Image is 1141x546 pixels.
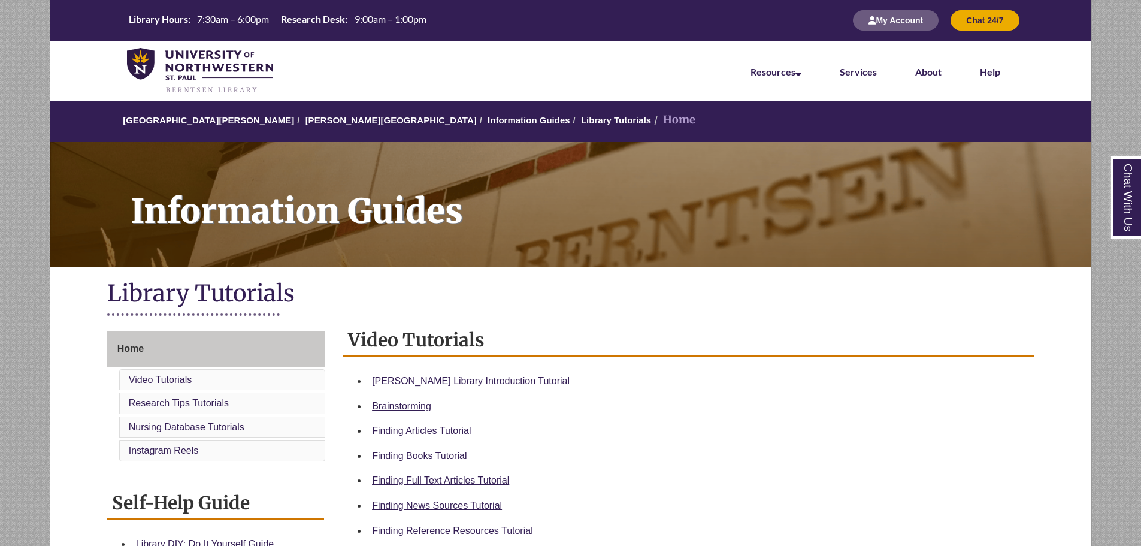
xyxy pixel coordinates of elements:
[853,10,939,31] button: My Account
[124,13,431,29] a: Hours Today
[124,13,431,28] table: Hours Today
[107,331,325,367] a: Home
[488,115,570,125] a: Information Guides
[651,111,695,129] li: Home
[107,488,324,520] h2: Self-Help Guide
[951,15,1019,25] a: Chat 24/7
[117,142,1091,251] h1: Information Guides
[129,375,192,385] a: Video Tutorials
[372,526,533,536] a: Finding Reference Resources Tutorial
[951,10,1019,31] button: Chat 24/7
[980,66,1000,77] a: Help
[853,15,939,25] a: My Account
[355,13,426,25] span: 9:00am – 1:00pm
[107,279,1034,310] h1: Library Tutorials
[129,398,229,408] a: Research Tips Tutorials
[123,115,294,125] a: [GEOGRAPHIC_DATA][PERSON_NAME]
[129,422,244,432] a: Nursing Database Tutorials
[372,426,471,436] a: Finding Articles Tutorial
[343,325,1034,357] h2: Video Tutorials
[372,451,467,461] a: Finding Books Tutorial
[840,66,877,77] a: Services
[197,13,269,25] span: 7:30am – 6:00pm
[915,66,942,77] a: About
[750,66,801,77] a: Resources
[581,115,651,125] a: Library Tutorials
[372,500,502,511] a: Finding News Sources Tutorial
[372,401,431,411] a: Brainstorming
[129,445,199,455] a: Instagram Reels
[50,142,1091,267] a: Information Guides
[372,475,509,485] a: Finding Full Text Articles Tutorial
[276,13,349,26] th: Research Desk:
[305,115,477,125] a: [PERSON_NAME][GEOGRAPHIC_DATA]
[124,13,192,26] th: Library Hours:
[107,331,325,464] div: Guide Page Menu
[127,48,274,95] img: UNWSP Library Logo
[372,376,570,386] a: [PERSON_NAME] Library Introduction Tutorial
[117,343,144,354] span: Home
